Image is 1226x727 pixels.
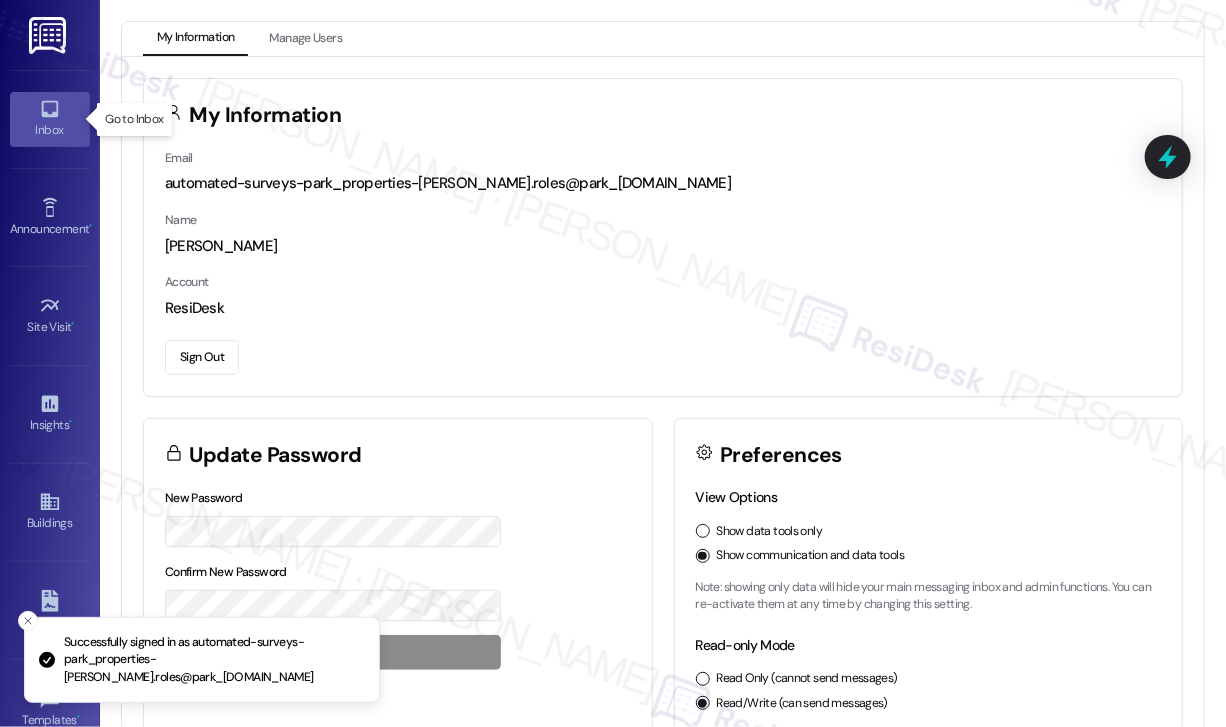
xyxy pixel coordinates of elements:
[696,488,778,506] label: View Options
[165,564,287,580] label: Confirm New Password
[165,173,1161,194] div: automated-surveys-park_properties-[PERSON_NAME].roles@park_[DOMAIN_NAME]
[717,695,889,713] label: Read/Write (can send messages)
[10,387,90,441] a: Insights •
[165,340,239,375] button: Sign Out
[696,636,795,654] label: Read-only Mode
[717,547,905,565] label: Show communication and data tools
[190,105,342,126] h3: My Information
[64,634,363,687] p: Successfully signed in as automated-surveys-park_properties-[PERSON_NAME].roles@park_[DOMAIN_NAME]
[77,710,80,724] span: •
[717,670,898,688] label: Read Only (cannot send messages)
[143,22,248,56] button: My Information
[18,611,38,631] button: Close toast
[105,111,163,128] p: Go to Inbox
[69,415,72,429] span: •
[165,490,243,506] label: New Password
[190,445,362,466] h3: Update Password
[717,523,823,541] label: Show data tools only
[165,236,1161,257] div: [PERSON_NAME]
[165,298,1161,319] div: ResiDesk
[10,92,90,146] a: Inbox
[89,219,92,233] span: •
[10,584,90,638] a: Leads
[165,212,197,228] label: Name
[72,317,75,331] span: •
[29,17,70,54] img: ResiDesk Logo
[165,150,193,166] label: Email
[10,289,90,343] a: Site Visit •
[255,22,356,56] button: Manage Users
[10,485,90,539] a: Buildings
[696,579,1162,614] p: Note: showing only data will hide your main messaging inbox and admin functions. You can re-activ...
[165,274,209,290] label: Account
[720,445,842,466] h3: Preferences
